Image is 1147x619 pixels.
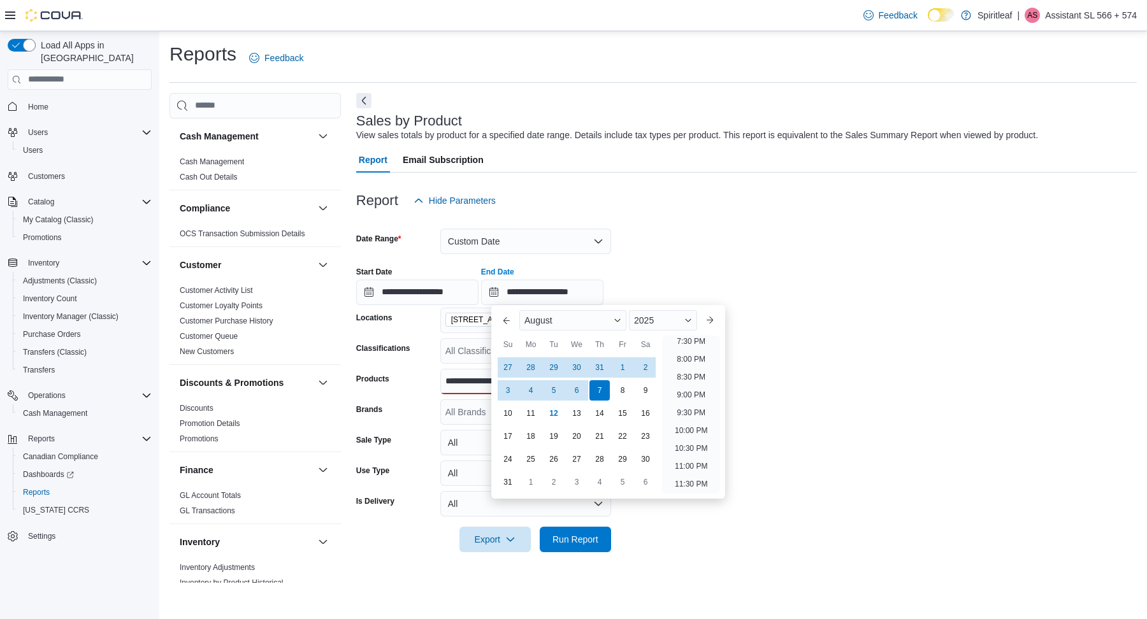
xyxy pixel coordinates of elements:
a: Feedback [244,45,308,71]
span: Cash Out Details [180,172,238,182]
div: day-29 [544,357,564,378]
button: Compliance [180,202,313,215]
div: day-3 [566,472,587,492]
button: Hide Parameters [408,188,501,213]
span: Settings [28,531,55,541]
div: Compliance [170,226,341,246]
span: Transfers [23,365,55,375]
h3: Cash Management [180,130,259,143]
div: day-4 [521,380,541,401]
a: Reports [18,485,55,500]
input: Dark Mode [928,8,955,22]
div: Button. Open the year selector. 2025 is currently selected. [629,310,697,331]
label: Locations [356,313,393,323]
div: Button. Open the month selector. August is currently selected. [519,310,626,331]
a: Customer Queue [180,332,238,341]
button: Home [3,97,157,116]
button: Inventory [3,254,157,272]
span: Purchase Orders [23,329,81,339]
button: Cash Management [180,130,313,143]
button: Previous Month [496,310,517,331]
span: Reports [18,485,152,500]
span: Report [359,147,387,173]
button: Users [13,141,157,159]
div: Tu [544,334,564,355]
div: Assistant SL 566 + 574 [1025,8,1040,23]
span: Operations [23,388,152,403]
button: Reports [23,431,60,446]
span: Users [23,125,152,140]
span: Adjustments (Classic) [18,273,152,288]
li: 10:00 PM [670,423,712,438]
label: Start Date [356,267,393,277]
button: Users [3,124,157,141]
span: Home [23,99,152,115]
li: 7:30 PM [672,334,711,349]
span: Transfers [18,362,152,378]
li: 9:00 PM [672,387,711,402]
a: Settings [23,529,61,544]
button: Canadian Compliance [13,448,157,466]
label: Brands [356,404,382,415]
a: My Catalog (Classic) [18,212,99,227]
a: Inventory Adjustments [180,563,255,572]
div: day-8 [612,380,633,401]
a: Promotions [180,434,219,443]
button: Finance [180,464,313,476]
div: day-1 [521,472,541,492]
div: day-1 [612,357,633,378]
nav: Complex example [8,92,152,579]
span: New Customers [180,346,234,357]
span: Feedback [879,9,918,22]
span: Customer Loyalty Points [180,301,263,311]
a: Purchase Orders [18,327,86,342]
span: Inventory [23,255,152,271]
div: day-29 [612,449,633,469]
div: day-27 [566,449,587,469]
a: New Customers [180,347,234,356]
span: Feedback [264,52,303,64]
div: day-13 [566,403,587,423]
a: Customer Purchase History [180,317,273,325]
div: day-9 [635,380,656,401]
span: My Catalog (Classic) [23,215,94,225]
h3: Inventory [180,536,220,548]
span: Customers [23,168,152,184]
div: day-6 [566,380,587,401]
div: day-11 [521,403,541,423]
span: 566 - Spiritleaf Milner Ave (Scarborough) [445,313,566,327]
div: day-30 [566,357,587,378]
div: day-3 [498,380,518,401]
span: GL Transactions [180,506,235,516]
button: [US_STATE] CCRS [13,501,157,519]
a: Inventory Count [18,291,82,306]
div: Th [589,334,610,355]
span: Customer Activity List [180,285,253,295]
a: GL Transactions [180,506,235,515]
button: Reports [3,430,157,448]
h3: Compliance [180,202,230,215]
span: 2025 [634,315,654,325]
button: Catalog [3,193,157,211]
button: Customer [180,259,313,271]
h1: Reports [170,41,236,67]
div: day-10 [498,403,518,423]
a: Adjustments (Classic) [18,273,102,288]
div: day-28 [589,449,610,469]
span: Cash Management [180,157,244,167]
a: Cash Management [180,157,244,166]
span: [US_STATE] CCRS [23,505,89,515]
span: Catalog [28,197,54,207]
button: Adjustments (Classic) [13,272,157,290]
button: All [440,460,611,486]
div: Mo [521,334,541,355]
button: Purchase Orders [13,325,157,343]
button: Discounts & Promotions [180,376,313,389]
span: Transfers (Classic) [18,345,152,360]
span: Promotions [18,230,152,245]
span: Promotions [23,232,62,243]
div: day-28 [521,357,541,378]
a: Transfers [18,362,60,378]
span: Inventory Adjustments [180,562,255,573]
a: Feedback [858,3,923,28]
